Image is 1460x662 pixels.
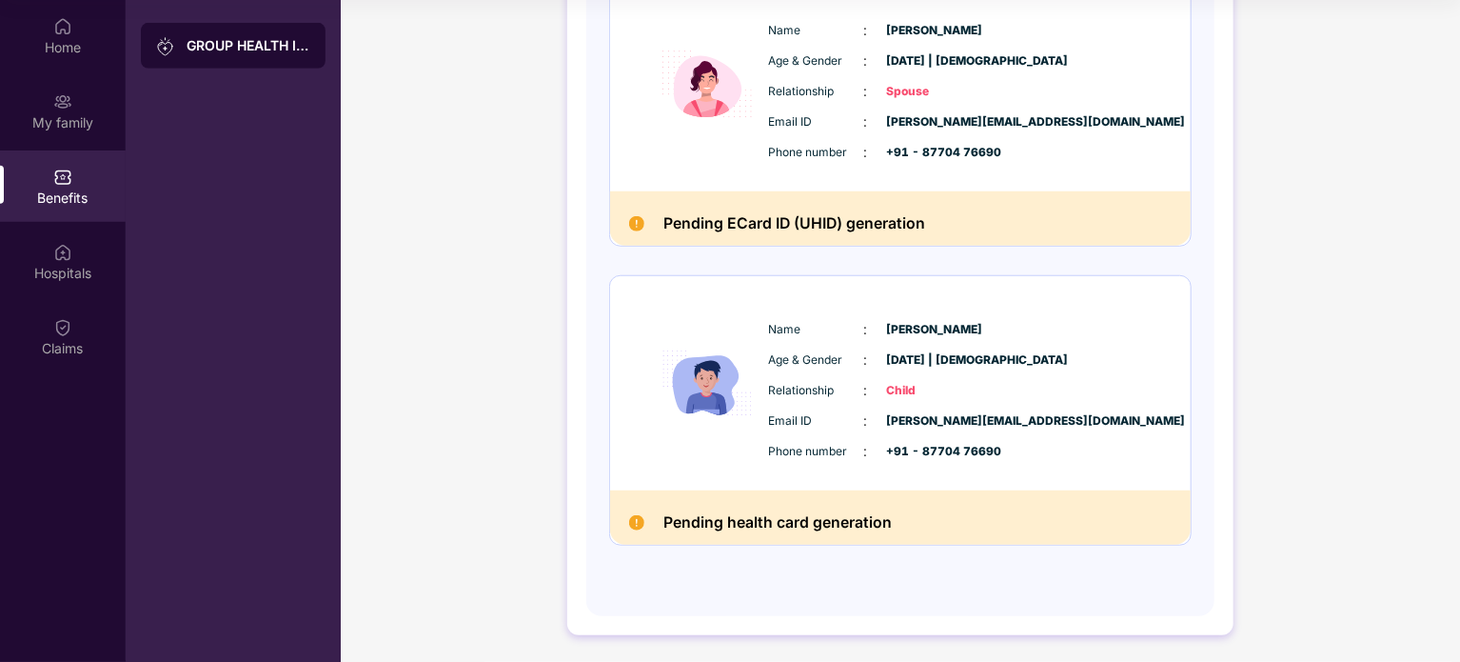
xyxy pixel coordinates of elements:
h2: Pending ECard ID (UHID) generation [663,211,925,236]
span: Phone number [769,144,864,162]
span: Age & Gender [769,52,864,70]
span: [DATE] | [DEMOGRAPHIC_DATA] [887,351,982,370]
img: Pending [629,515,644,531]
img: Pending [629,216,644,231]
span: [DATE] | [DEMOGRAPHIC_DATA] [887,52,982,70]
span: : [864,111,868,132]
div: GROUP HEALTH INSURANCE [187,36,310,55]
span: : [864,411,868,431]
span: [PERSON_NAME][EMAIL_ADDRESS][DOMAIN_NAME] [887,113,982,131]
span: Name [769,22,864,40]
span: Child [887,382,982,400]
span: : [864,380,868,401]
span: : [864,441,868,462]
span: [PERSON_NAME] [887,22,982,40]
span: [PERSON_NAME] [887,321,982,339]
img: icon [650,299,764,468]
h2: Pending health card generation [663,510,892,535]
span: : [864,20,868,41]
span: +91 - 87704 76690 [887,443,982,461]
span: Age & Gender [769,351,864,370]
img: svg+xml;base64,PHN2ZyBpZD0iQ2xhaW0iIHhtbG5zPSJodHRwOi8vd3d3LnczLm9yZy8yMDAwL3N2ZyIgd2lkdGg9IjIwIi... [53,318,72,337]
span: Spouse [887,83,982,101]
img: svg+xml;base64,PHN2ZyBpZD0iSG9tZSIgeG1sbnM9Imh0dHA6Ly93d3cudzMub3JnLzIwMDAvc3ZnIiB3aWR0aD0iMjAiIG... [53,17,72,36]
img: svg+xml;base64,PHN2ZyB3aWR0aD0iMjAiIGhlaWdodD0iMjAiIHZpZXdCb3g9IjAgMCAyMCAyMCIgZmlsbD0ibm9uZSIgeG... [53,92,72,111]
span: Phone number [769,443,864,461]
span: Name [769,321,864,339]
span: : [864,319,868,340]
span: : [864,81,868,102]
span: +91 - 87704 76690 [887,144,982,162]
span: Relationship [769,382,864,400]
span: [PERSON_NAME][EMAIL_ADDRESS][DOMAIN_NAME] [887,412,982,431]
img: svg+xml;base64,PHN2ZyBpZD0iQmVuZWZpdHMiIHhtbG5zPSJodHRwOi8vd3d3LnczLm9yZy8yMDAwL3N2ZyIgd2lkdGg9Ij... [53,168,72,187]
span: : [864,142,868,163]
span: : [864,350,868,371]
span: Email ID [769,113,864,131]
span: Email ID [769,412,864,431]
span: : [864,50,868,71]
span: Relationship [769,83,864,101]
img: svg+xml;base64,PHN2ZyBpZD0iSG9zcGl0YWxzIiB4bWxucz0iaHR0cDovL3d3dy53My5vcmcvMjAwMC9zdmciIHdpZHRoPS... [53,243,72,262]
img: svg+xml;base64,PHN2ZyB3aWR0aD0iMjAiIGhlaWdodD0iMjAiIHZpZXdCb3g9IjAgMCAyMCAyMCIgZmlsbD0ibm9uZSIgeG... [156,37,175,56]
